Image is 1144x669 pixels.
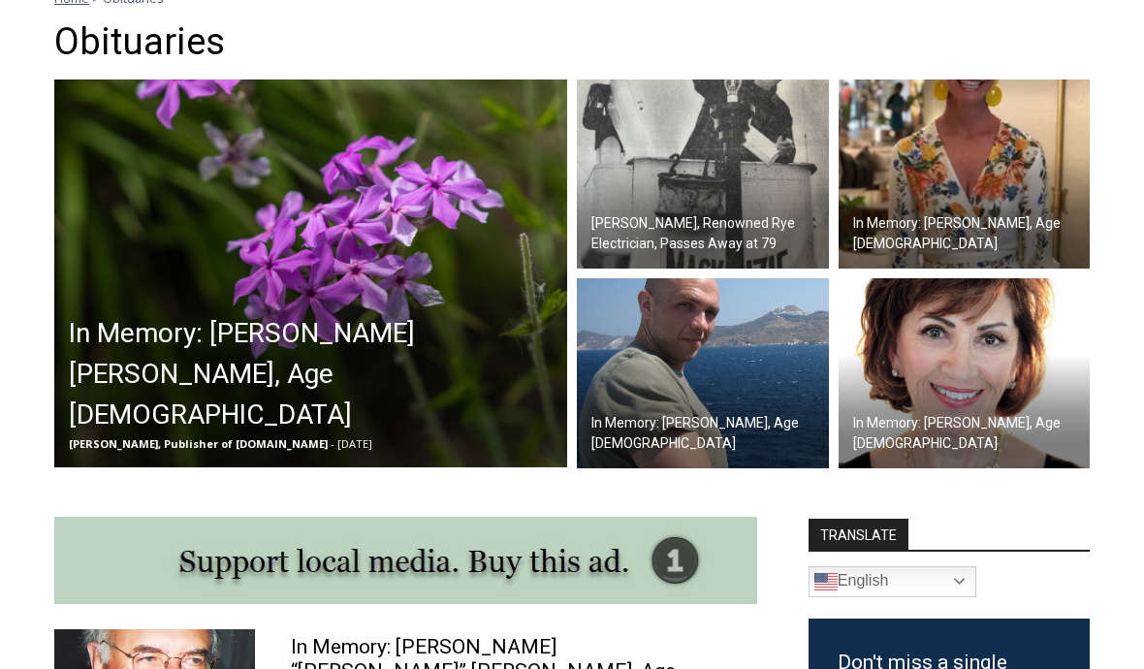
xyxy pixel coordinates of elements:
[69,436,328,451] span: [PERSON_NAME], Publisher of [DOMAIN_NAME]
[853,413,1086,454] h2: In Memory: [PERSON_NAME], Age [DEMOGRAPHIC_DATA]
[54,517,757,604] img: support local media, buy this ad
[591,413,824,454] h2: In Memory: [PERSON_NAME], Age [DEMOGRAPHIC_DATA]
[590,20,675,75] h4: Book [PERSON_NAME]'s Good Humor for Your Event
[577,80,829,270] a: [PERSON_NAME], Renowned Rye Electrician, Passes Away at 79
[6,200,190,273] span: Open Tues. - Sun. [PHONE_NUMBER]
[839,80,1091,270] a: In Memory: [PERSON_NAME], Age [DEMOGRAPHIC_DATA]
[809,566,976,597] a: English
[1,195,195,241] a: Open Tues. - Sun. [PHONE_NUMBER]
[54,80,567,467] img: (PHOTO: Kim Eierman of EcoBeneficial designed and oversaw the installation of native plant beds f...
[814,570,838,593] img: en
[507,193,899,237] span: Intern @ [DOMAIN_NAME]
[576,6,700,88] a: Book [PERSON_NAME]'s Good Humor for Your Event
[54,80,567,467] a: In Memory: [PERSON_NAME] [PERSON_NAME], Age [DEMOGRAPHIC_DATA] [PERSON_NAME], Publisher of [DOMAI...
[853,213,1086,254] h2: In Memory: [PERSON_NAME], Age [DEMOGRAPHIC_DATA]
[839,278,1091,468] a: In Memory: [PERSON_NAME], Age [DEMOGRAPHIC_DATA]
[337,436,372,451] span: [DATE]
[839,278,1091,468] img: Obituary - Elizabeth Calise - 2
[490,1,916,188] div: "I learned about the history of a place I’d honestly never considered even as a resident of [GEOG...
[69,313,562,435] h2: In Memory: [PERSON_NAME] [PERSON_NAME], Age [DEMOGRAPHIC_DATA]
[577,278,829,468] a: In Memory: [PERSON_NAME], Age [DEMOGRAPHIC_DATA]
[331,436,334,451] span: -
[466,188,939,241] a: Intern @ [DOMAIN_NAME]
[577,80,829,270] img: Obituary - Greg MacKenzie
[54,20,1090,65] h1: Obituaries
[577,278,829,468] img: Obituary - Rocco Caruso
[591,213,824,254] h2: [PERSON_NAME], Renowned Rye Electrician, Passes Away at 79
[127,25,479,62] div: Individually Wrapped Items. Dairy, Gluten & Nut Free Options. Kosher Items Available.
[809,519,908,550] strong: TRANSLATE
[199,121,275,232] div: Located at [STREET_ADDRESS][PERSON_NAME]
